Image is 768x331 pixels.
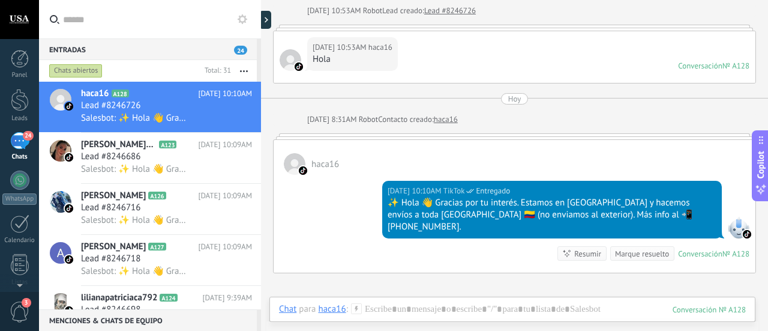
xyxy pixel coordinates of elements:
[65,204,73,213] img: icon
[81,88,109,100] span: haca16
[81,304,140,316] span: Lead #8246698
[615,248,669,260] div: Marque resuelto
[313,41,368,53] div: [DATE] 10:53AM
[443,185,465,197] span: TikTok
[722,61,749,71] div: № A128
[388,197,716,233] div: ✨ Hola 👋 Gracias por tu interés. Estamos en [GEOGRAPHIC_DATA] y hacemos envíos a toda [GEOGRAPHIC...
[65,306,73,315] img: icon
[81,241,146,253] span: [PERSON_NAME]
[259,11,271,29] div: Mostrar
[2,153,37,161] div: Chats
[476,185,510,197] span: Entregado
[673,305,746,315] div: 128
[81,112,186,124] span: Salesbot: ✨ Hola 👋 Gracias por tu interés. Estamos en [GEOGRAPHIC_DATA] y hacemos envíos a toda [...
[39,133,261,183] a: avataricon[PERSON_NAME]❤️‍A123[DATE] 10:09AMLead #8246686Salesbot: ✨ Hola 👋 Gracias por tu interé...
[2,115,37,123] div: Leads
[728,217,749,238] span: TikTok
[198,139,252,151] span: [DATE] 10:09AM
[434,114,458,126] a: haca16
[203,292,252,304] span: [DATE] 9:39AM
[678,249,722,259] div: Conversación
[307,114,359,126] div: [DATE] 8:31AM
[231,60,257,82] button: Más
[81,266,186,277] span: Salesbot: ✨ Hola 👋 Gracias por tu interés. Estamos en [GEOGRAPHIC_DATA] y hacemos envíos a toda [...
[39,184,261,234] a: avataricon[PERSON_NAME]A126[DATE] 10:09AMLead #8246716Salesbot: ✨ Hola 👋 Gracias por tu interés. ...
[39,82,261,132] a: avatariconhaca16A128[DATE] 10:10AMLead #8246726Salesbot: ✨ Hola 👋 Gracias por tu interés. Estamos...
[363,5,382,16] span: Robot
[65,153,73,162] img: icon
[388,185,443,197] div: [DATE] 10:10AM
[2,193,37,205] div: WhatsApp
[81,190,146,202] span: [PERSON_NAME]
[81,151,140,163] span: Lead #8246686
[198,88,252,100] span: [DATE] 10:10AM
[198,190,252,202] span: [DATE] 10:09AM
[159,141,176,148] span: A123
[81,253,140,265] span: Lead #8246718
[299,303,316,315] span: para
[81,214,186,226] span: Salesbot: ✨ Hola 👋 Gracias por tu interés. Estamos en [GEOGRAPHIC_DATA] y hacemos envíos a toda [...
[284,153,305,175] span: haca16
[81,139,157,151] span: [PERSON_NAME]❤️‍
[81,100,140,112] span: Lead #8246726
[148,192,166,199] span: A126
[743,230,751,238] img: tiktok_kommo.svg
[311,159,339,170] span: haca16
[22,298,31,308] span: 3
[2,237,37,244] div: Calendario
[424,5,476,17] a: Lead #8246726
[81,292,157,304] span: lilianapatriciaca792
[234,46,247,55] span: 24
[359,114,378,124] span: Robot
[382,5,424,17] div: Lead creado:
[299,166,307,175] img: tiktok_kommo.svg
[574,248,601,260] div: Resumir
[49,64,103,78] div: Chats abiertos
[722,249,749,259] div: № A128
[39,309,257,331] div: Menciones & Chats de equipo
[23,131,33,141] span: 24
[307,5,363,17] div: [DATE] 10:53AM
[65,255,73,264] img: icon
[81,202,140,214] span: Lead #8246716
[2,71,37,79] div: Panel
[368,41,392,53] span: haca16
[65,102,73,111] img: icon
[313,53,392,65] div: Hola
[39,38,257,60] div: Entradas
[160,294,177,302] span: A124
[39,235,261,285] a: avataricon[PERSON_NAME]A127[DATE] 10:09AMLead #8246718Salesbot: ✨ Hola 👋 Gracias por tu interés. ...
[755,151,767,178] span: Copilot
[318,303,346,314] div: haca16
[678,61,722,71] div: Conversación
[81,163,186,175] span: Salesbot: ✨ Hola 👋 Gracias por tu interés. Estamos en [GEOGRAPHIC_DATA] y hacemos envíos a toda [...
[200,65,231,77] div: Total: 31
[198,241,252,253] span: [DATE] 10:09AM
[148,243,166,251] span: A127
[346,303,348,315] span: :
[378,114,434,126] div: Contacto creado:
[280,49,301,71] span: haca16
[295,62,303,71] img: tiktok_kommo.svg
[508,93,521,105] div: Hoy
[112,90,129,97] span: A128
